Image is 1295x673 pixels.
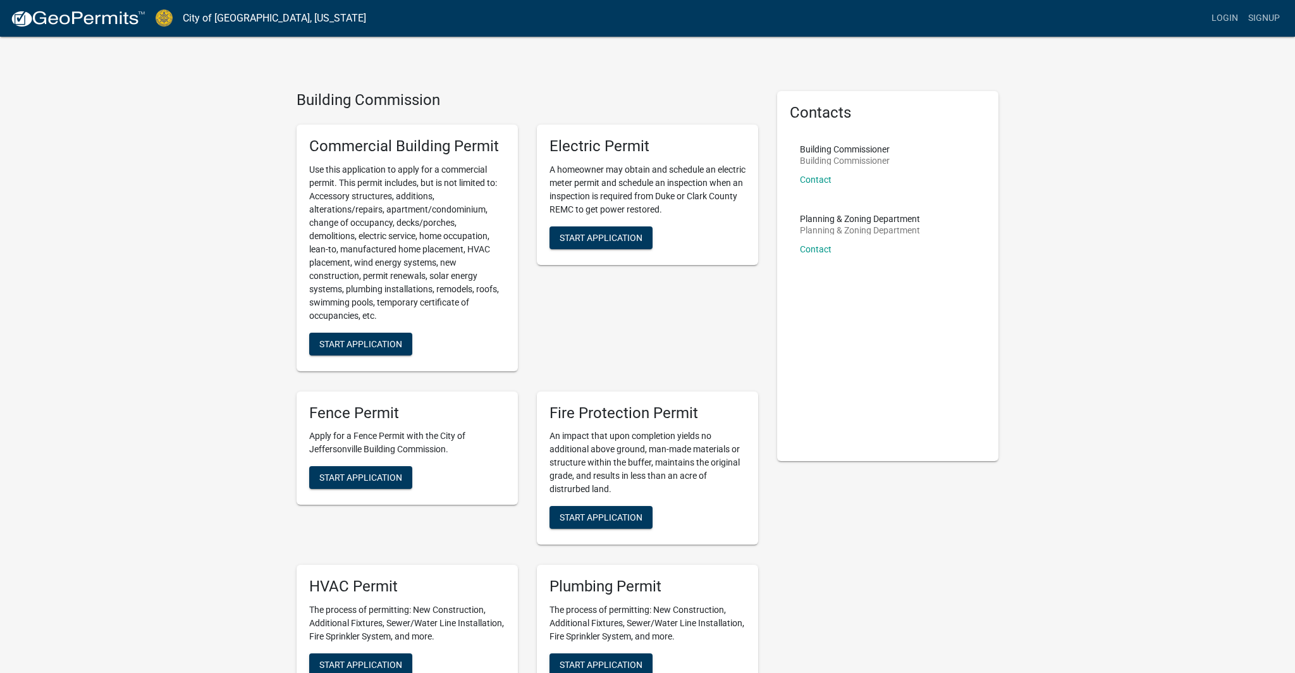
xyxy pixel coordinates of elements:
[790,104,986,122] h5: Contacts
[549,404,746,423] h5: Fire Protection Permit
[309,404,505,423] h5: Fence Permit
[800,226,920,235] p: Planning & Zoning Department
[319,338,402,349] span: Start Application
[549,429,746,496] p: An impact that upon completion yields no additional above ground, man-made materials or structure...
[309,429,505,456] p: Apply for a Fence Permit with the City of Jeffersonville Building Commission.
[549,506,653,529] button: Start Application
[297,91,758,109] h4: Building Commission
[1243,6,1285,30] a: Signup
[309,163,505,323] p: Use this application to apply for a commercial permit. This permit includes, but is not limited t...
[800,214,920,223] p: Planning & Zoning Department
[1206,6,1243,30] a: Login
[549,226,653,249] button: Start Application
[309,466,412,489] button: Start Application
[549,603,746,643] p: The process of permitting: New Construction, Additional Fixtures, Sewer/Water Line Installation, ...
[800,175,832,185] a: Contact
[800,156,890,165] p: Building Commissioner
[183,8,366,29] a: City of [GEOGRAPHIC_DATA], [US_STATE]
[319,660,402,670] span: Start Application
[549,577,746,596] h5: Plumbing Permit
[800,244,832,254] a: Contact
[800,145,890,154] p: Building Commissioner
[560,512,642,522] span: Start Application
[319,472,402,483] span: Start Application
[309,603,505,643] p: The process of permitting: New Construction, Additional Fixtures, Sewer/Water Line Installation, ...
[560,660,642,670] span: Start Application
[309,577,505,596] h5: HVAC Permit
[309,137,505,156] h5: Commercial Building Permit
[549,137,746,156] h5: Electric Permit
[156,9,173,27] img: City of Jeffersonville, Indiana
[309,333,412,355] button: Start Application
[549,163,746,216] p: A homeowner may obtain and schedule an electric meter permit and schedule an inspection when an i...
[560,232,642,242] span: Start Application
